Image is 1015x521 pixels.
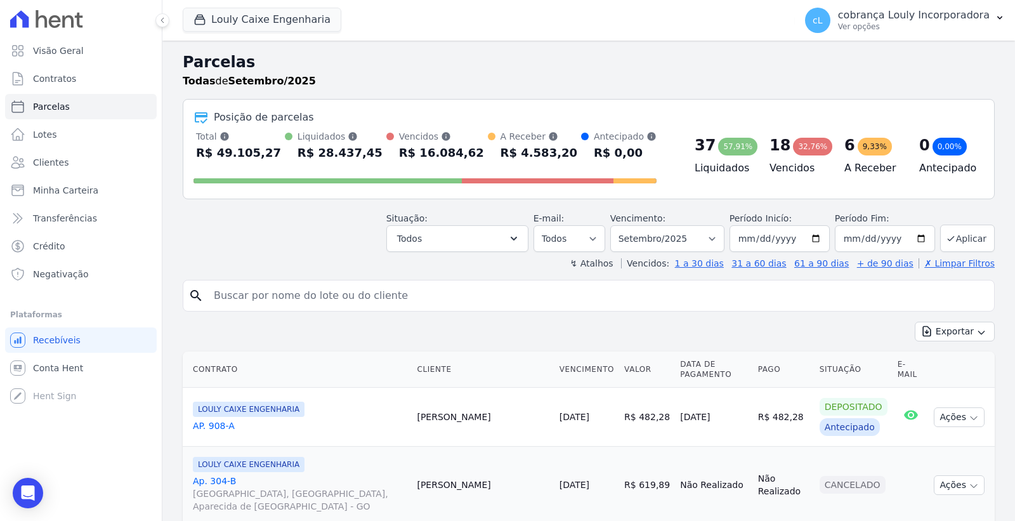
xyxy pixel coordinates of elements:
[675,352,752,388] th: Data de Pagamento
[33,156,69,169] span: Clientes
[298,130,383,143] div: Liquidados
[934,475,985,495] button: Ações
[5,94,157,119] a: Parcelas
[5,178,157,203] a: Minha Carteira
[193,419,407,432] a: AP. 908-A
[835,212,935,225] label: Período Fim:
[196,130,281,143] div: Total
[501,130,577,143] div: A Receber
[33,212,97,225] span: Transferências
[196,143,281,163] div: R$ 49.105,27
[5,355,157,381] a: Conta Hent
[621,258,669,268] label: Vencidos:
[753,388,815,447] td: R$ 482,28
[33,44,84,57] span: Visão Geral
[5,234,157,259] a: Crédito
[399,130,484,143] div: Vencidos
[399,143,484,163] div: R$ 16.084,62
[594,130,657,143] div: Antecipado
[183,352,412,388] th: Contrato
[753,352,815,388] th: Pago
[33,184,98,197] span: Minha Carteira
[193,457,304,472] span: LOULY CAIXE ENGENHARIA
[193,487,407,513] span: [GEOGRAPHIC_DATA], [GEOGRAPHIC_DATA], Aparecida de [GEOGRAPHIC_DATA] - GO
[731,258,786,268] a: 31 a 60 dias
[183,75,216,87] strong: Todas
[298,143,383,163] div: R$ 28.437,45
[844,161,899,176] h4: A Receber
[675,388,752,447] td: [DATE]
[5,327,157,353] a: Recebíveis
[554,352,619,388] th: Vencimento
[813,16,823,25] span: cL
[33,240,65,253] span: Crédito
[183,8,341,32] button: Louly Caixe Engenharia
[933,138,967,155] div: 0,00%
[33,268,89,280] span: Negativação
[33,72,76,85] span: Contratos
[815,352,893,388] th: Situação
[695,161,749,176] h4: Liquidados
[214,110,314,125] div: Posição de parcelas
[33,100,70,113] span: Parcelas
[844,135,855,155] div: 6
[188,288,204,303] i: search
[183,74,316,89] p: de
[675,258,724,268] a: 1 a 30 dias
[919,258,995,268] a: ✗ Limpar Filtros
[206,283,989,308] input: Buscar por nome do lote ou do cliente
[570,258,613,268] label: ↯ Atalhos
[193,475,407,513] a: Ap. 304-B[GEOGRAPHIC_DATA], [GEOGRAPHIC_DATA], Aparecida de [GEOGRAPHIC_DATA] - GO
[619,388,675,447] td: R$ 482,28
[534,213,565,223] label: E-mail:
[858,138,892,155] div: 9,33%
[412,388,554,447] td: [PERSON_NAME]
[5,122,157,147] a: Lotes
[33,128,57,141] span: Lotes
[718,138,757,155] div: 57,91%
[33,334,81,346] span: Recebíveis
[33,362,83,374] span: Conta Hent
[915,322,995,341] button: Exportar
[893,352,929,388] th: E-mail
[386,225,528,252] button: Todos
[838,22,990,32] p: Ver opções
[501,143,577,163] div: R$ 4.583,20
[228,75,316,87] strong: Setembro/2025
[386,213,428,223] label: Situação:
[560,412,589,422] a: [DATE]
[940,225,995,252] button: Aplicar
[795,3,1015,38] button: cL cobrança Louly Incorporadora Ver opções
[5,261,157,287] a: Negativação
[5,206,157,231] a: Transferências
[820,476,886,494] div: Cancelado
[857,258,913,268] a: + de 90 dias
[934,407,985,427] button: Ações
[412,352,554,388] th: Cliente
[5,150,157,175] a: Clientes
[919,161,974,176] h4: Antecipado
[560,480,589,490] a: [DATE]
[769,161,824,176] h4: Vencidos
[794,258,849,268] a: 61 a 90 dias
[10,307,152,322] div: Plataformas
[594,143,657,163] div: R$ 0,00
[838,9,990,22] p: cobrança Louly Incorporadora
[820,398,887,416] div: Depositado
[695,135,716,155] div: 37
[5,66,157,91] a: Contratos
[193,402,304,417] span: LOULY CAIXE ENGENHARIA
[820,418,880,436] div: Antecipado
[13,478,43,508] div: Open Intercom Messenger
[793,138,832,155] div: 32,76%
[919,135,930,155] div: 0
[769,135,790,155] div: 18
[183,51,995,74] h2: Parcelas
[5,38,157,63] a: Visão Geral
[730,213,792,223] label: Período Inicío:
[610,213,665,223] label: Vencimento:
[397,231,422,246] span: Todos
[619,352,675,388] th: Valor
